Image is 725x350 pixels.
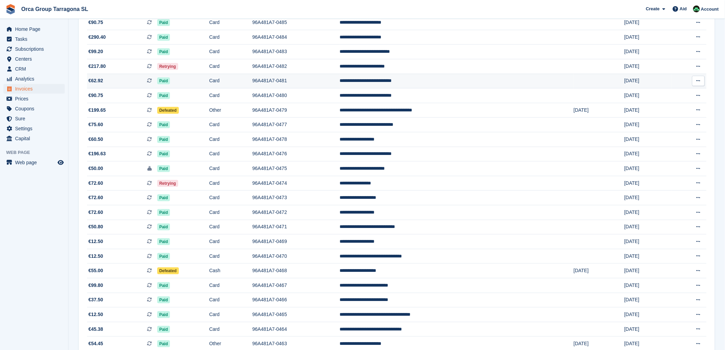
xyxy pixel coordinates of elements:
font: €50.00 [88,166,103,171]
font: €90.75 [88,93,103,98]
font: Card [209,49,220,54]
font: [DATE] [624,136,639,142]
font: 96A481A7-0480 [253,93,287,98]
font: Paid [159,312,168,317]
font: [DATE] [624,107,639,113]
font: Other [209,341,221,346]
font: Paid [159,298,168,302]
font: €290.40 [88,34,106,40]
a: menu [3,94,65,104]
font: 96A481A7-0478 [253,136,287,142]
font: €50.80 [88,224,103,229]
font: Paid [159,283,168,288]
font: Card [209,166,220,171]
font: Card [209,253,220,259]
font: [DATE] [624,282,639,288]
font: Invoices [15,86,33,92]
font: Paid [159,239,168,244]
font: 96A481A7-0467 [253,282,287,288]
a: Orca Group Tarragona SL [19,3,91,15]
font: [DATE] [624,122,639,127]
font: CRM [15,66,26,72]
font: €72.60 [88,180,103,186]
font: Centers [15,56,32,62]
font: Tasks [15,36,27,42]
font: Paid [159,254,168,259]
font: Home Page [15,26,40,32]
font: [DATE] [624,20,639,25]
font: [DATE] [624,268,639,273]
font: Paid [159,35,168,40]
font: [DATE] [624,312,639,317]
font: €55.00 [88,268,103,273]
font: 96A481A7-0469 [253,239,287,244]
font: 96A481A7-0482 [253,63,287,69]
font: Card [209,180,220,186]
font: Card [209,151,220,156]
font: €62.92 [88,78,103,83]
font: [DATE] [624,209,639,215]
font: Capital [15,136,30,141]
font: Paid [159,152,168,156]
a: menu [3,114,65,123]
font: 96A481A7-0485 [253,20,287,25]
font: €72.60 [88,195,103,200]
font: 96A481A7-0472 [253,209,287,215]
font: 96A481A7-0479 [253,107,287,113]
font: 96A481A7-0476 [253,151,287,156]
font: Card [209,312,220,317]
font: 96A481A7-0483 [253,49,287,54]
font: [DATE] [624,78,639,83]
font: Paid [159,210,168,215]
a: menu [3,134,65,143]
font: [DATE] [574,107,589,113]
font: €12.50 [88,312,103,317]
font: Orca Group Tarragona SL [21,6,88,12]
font: [DATE] [624,180,639,186]
font: €75.60 [88,122,103,127]
font: [DATE] [574,268,589,273]
font: Prices [15,96,28,101]
font: [DATE] [624,253,639,259]
font: [DATE] [624,151,639,156]
a: menu [3,34,65,44]
font: [DATE] [624,93,639,98]
font: Paid [159,93,168,98]
font: Aid [680,6,687,11]
font: [DATE] [624,63,639,69]
font: Card [209,78,220,83]
font: Paid [159,79,168,83]
a: menu [3,64,65,74]
font: 96A481A7-0474 [253,180,287,186]
font: Subscriptions [15,46,44,52]
img: stora-icon-8386f47178a22dfd0bd8f6a31ec36ba5ce8667c1dd55bd0f319d3a0aa187defe.svg [5,4,16,14]
font: Paid [159,166,168,171]
font: €60.50 [88,136,103,142]
font: Card [209,297,220,302]
font: Web page [6,150,30,155]
font: 96A481A7-0465 [253,312,287,317]
font: Card [209,34,220,40]
font: [DATE] [624,341,639,346]
font: [DATE] [624,326,639,332]
a: menu [3,124,65,133]
font: Paid [159,137,168,142]
font: Card [209,209,220,215]
font: €217.80 [88,63,106,69]
font: [DATE] [624,239,639,244]
font: 96A481A7-0481 [253,78,287,83]
font: Coupons [15,106,34,111]
font: €196.63 [88,151,106,156]
font: 96A481A7-0470 [253,253,287,259]
font: €99.80 [88,282,103,288]
a: menu [3,158,65,167]
a: menu [3,24,65,34]
font: Card [209,136,220,142]
a: menu [3,54,65,64]
font: 96A481A7-0463 [253,341,287,346]
font: €99.20 [88,49,103,54]
font: Account [701,7,719,12]
font: [DATE] [624,297,639,302]
a: menu [3,84,65,94]
a: Store Preview [57,158,65,167]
